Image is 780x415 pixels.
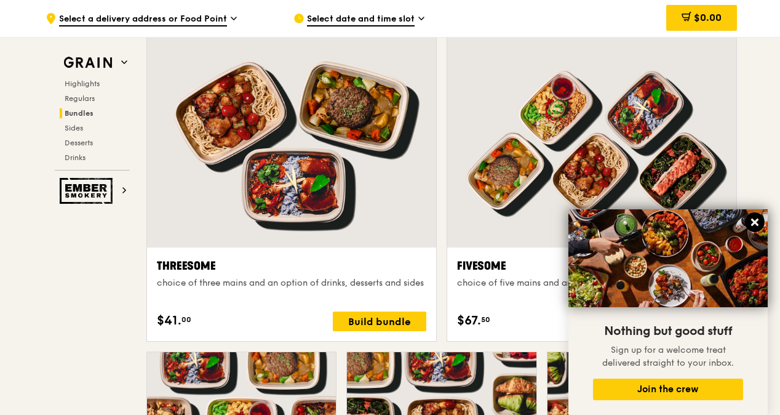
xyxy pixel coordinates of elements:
div: Build bundle [333,312,426,331]
img: Ember Smokery web logo [60,178,116,204]
span: 50 [481,315,490,324]
span: Select date and time slot [307,13,415,26]
span: $67. [457,312,481,330]
img: Grain web logo [60,52,116,74]
button: Join the crew [593,379,743,400]
span: 00 [181,315,191,324]
span: Select a delivery address or Food Point [59,13,227,26]
span: $41. [157,312,181,330]
div: Threesome [157,257,426,275]
div: Fivesome [457,257,726,275]
span: Highlights [65,79,100,88]
span: Sign up for a welcome treat delivered straight to your inbox. [602,345,734,368]
img: DSC07876-Edit02-Large.jpeg [568,209,768,307]
span: Bundles [65,109,94,118]
span: Nothing but good stuff [604,324,732,339]
span: Sides [65,124,83,132]
button: Close [745,212,765,232]
div: choice of three mains and an option of drinks, desserts and sides [157,277,426,289]
span: Desserts [65,139,93,147]
span: Regulars [65,94,95,103]
span: $0.00 [694,12,722,23]
div: choice of five mains and an option of drinks, desserts and sides [457,277,726,289]
span: Drinks [65,153,86,162]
